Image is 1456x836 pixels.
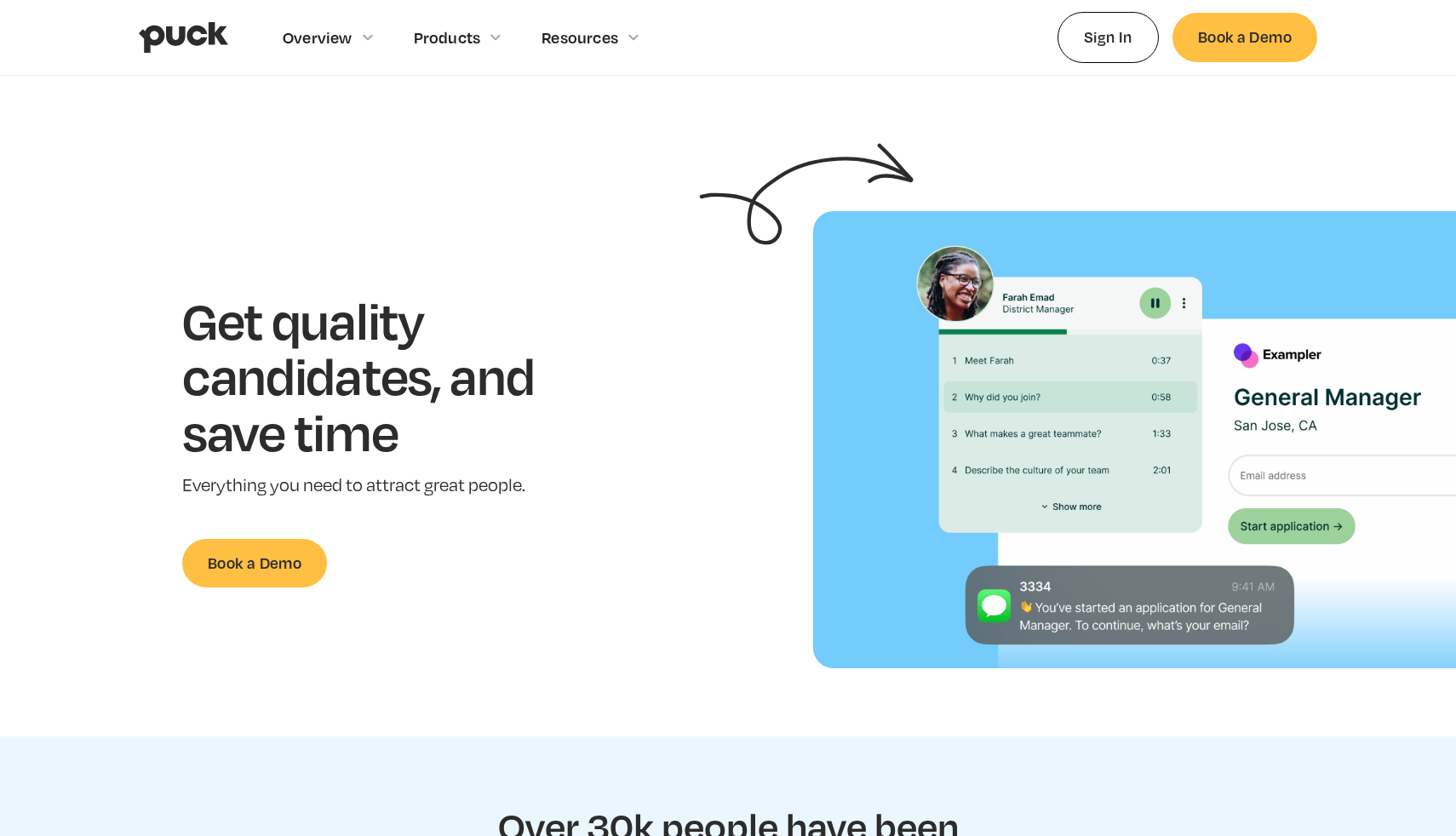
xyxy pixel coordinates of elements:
[1058,12,1159,62] a: Sign In
[542,28,618,47] div: Resources
[414,28,481,47] div: Products
[1172,13,1317,61] a: Book a Demo
[182,473,587,498] p: Everything you need to attract great people.
[182,539,327,587] a: Book a Demo
[182,292,587,460] h1: Get quality candidates, and save time
[283,28,353,47] div: Overview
